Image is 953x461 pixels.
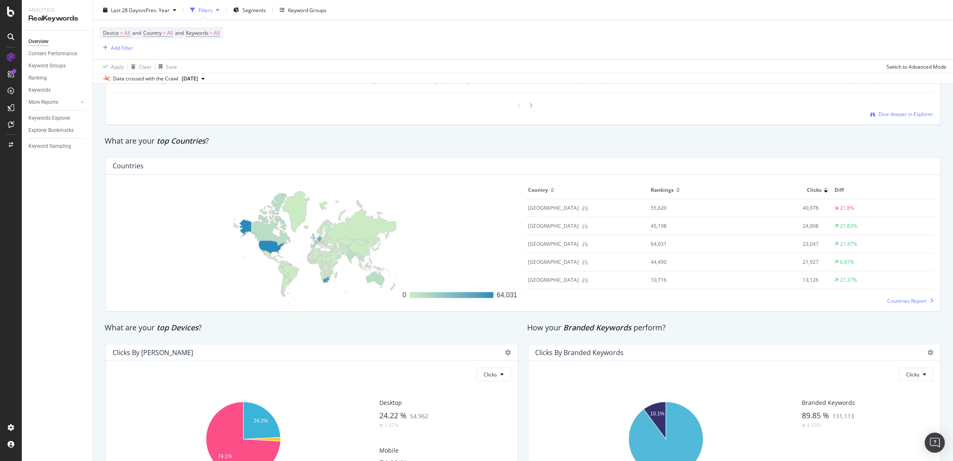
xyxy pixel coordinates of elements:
a: Overview [28,37,87,46]
span: Countries Report [887,297,927,304]
span: and [132,29,141,36]
div: 45,198 [651,222,718,230]
span: top Devices [157,322,198,332]
div: 40,978 [732,204,818,212]
button: Clicks [476,368,511,381]
div: Clicks By Branded Keywords [535,348,623,357]
span: Device [103,29,119,36]
div: Data crossed with the Crawl [113,75,178,82]
div: More Reports [28,98,58,107]
span: = [210,29,213,36]
span: Clicks [807,186,822,194]
div: 21,927 [732,258,818,266]
a: Countries Report [887,297,933,304]
div: Keywords Explorer [28,114,70,123]
button: Add Filter [100,43,133,53]
text: 24.2% [254,418,268,424]
span: 89.85 % [802,410,829,420]
div: Analytics [28,7,86,14]
div: 21.37% [840,276,857,284]
span: Dive deeper in Explorer [878,111,933,118]
span: Diff [835,186,928,194]
div: 4.53% [807,422,821,429]
span: 131,113 [832,412,854,420]
span: Country [528,186,548,194]
a: Keywords [28,86,87,95]
a: Explorer Bookmarks [28,126,87,135]
a: Keyword Sampling [28,142,87,151]
div: South Africa [528,204,579,212]
span: Mobile [379,446,399,454]
div: Open Intercom Messenger [925,433,945,453]
span: top Countries [157,136,206,146]
a: Content Performance [28,49,87,58]
div: How your perform? [527,322,941,333]
button: [DATE] [178,74,208,84]
a: Dive deeper in Explorer [870,111,933,118]
span: Country [143,29,162,36]
div: 10,716 [651,276,718,284]
div: Ranking [28,74,47,82]
div: 55,620 [651,204,718,212]
div: Overview [28,37,49,46]
span: = [163,29,166,36]
div: Save [166,63,177,70]
div: Content Performance [28,49,77,58]
div: Clicks by [PERSON_NAME] [113,348,193,357]
button: Apply [100,60,124,73]
div: 0 [402,290,406,300]
span: Branded Keywords [802,399,855,407]
div: Add Filter [111,44,133,51]
span: Clicks [484,371,497,378]
div: Keyword Groups [288,6,327,13]
div: Switch to Advanced Mode [886,63,946,70]
div: Keywords [28,86,51,95]
a: Ranking [28,74,87,82]
div: Clear [139,63,152,70]
div: Filters [198,6,213,13]
span: All [167,27,173,39]
div: United States of America [528,240,579,248]
span: 2025 Aug. 11th [182,75,198,82]
span: vs Prev. Year [141,6,170,13]
span: All [124,27,130,39]
button: Clear [128,60,152,73]
button: Save [155,60,177,73]
span: Last 28 Days [111,6,141,13]
span: Keywords [186,29,209,36]
div: 1.47% [384,422,399,429]
button: Segments [230,3,269,17]
text: 10.1% [650,410,665,416]
div: 21.47% [840,240,857,248]
div: 64,031 [497,290,517,300]
span: Clicks [906,371,920,378]
img: Equal [379,424,383,427]
span: 54,962 [410,412,428,420]
span: and [175,29,184,36]
a: More Reports [28,98,78,107]
div: Keyword Groups [28,62,66,70]
div: Countries [113,162,144,170]
div: Germany [528,222,579,230]
span: Segments [242,6,266,13]
div: What are your ? [105,136,941,147]
button: Clicks [899,368,933,381]
button: Keyword Groups [276,3,330,17]
div: 23,047 [732,240,818,248]
img: Equal [802,424,805,427]
span: Branded Keywords [563,322,631,332]
span: = [120,29,123,36]
div: RealKeywords [28,14,86,23]
div: 6.87% [840,258,854,266]
div: 13,126 [732,276,818,284]
div: 44,490 [651,258,718,266]
span: All [214,27,220,39]
span: Rankings [651,186,674,194]
a: Keywords Explorer [28,114,87,123]
button: Last 28 DaysvsPrev. Year [100,3,180,17]
div: 24,008 [732,222,818,230]
div: Netherlands [528,258,579,266]
text: 74.1% [218,453,232,459]
div: Explorer Bookmarks [28,126,74,135]
div: 21.83% [840,222,857,230]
